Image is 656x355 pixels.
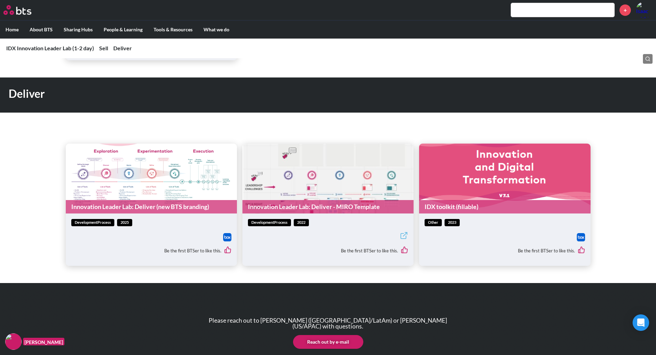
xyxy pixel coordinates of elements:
img: BTS Logo [3,5,31,15]
img: Box logo [577,233,585,241]
a: Innovation Leader Lab: Deliver (new BTS branding) [66,200,237,213]
span: developmentProcess [248,219,291,226]
a: Sell [99,45,108,51]
a: Download file from Box [577,233,585,241]
a: Reach out by e-mail [293,335,363,349]
a: IDX toolkit (fillable) [419,200,590,213]
span: 2025 [117,219,132,226]
a: Download file from Box [223,233,231,241]
div: Be the first BTSer to like this. [248,241,408,261]
div: Be the first BTSer to like this. [71,241,231,261]
span: other [425,219,442,226]
a: External link [400,231,408,241]
label: Sharing Hubs [58,21,98,39]
img: Isaac Webb [636,2,653,18]
a: + [619,4,631,16]
span: 2023 [445,219,460,226]
label: People & Learning [98,21,148,39]
label: Tools & Resources [148,21,198,39]
figcaption: [PERSON_NAME] [23,338,64,346]
label: What we do [198,21,235,39]
div: Be the first BTSer to like this. [425,241,585,261]
a: Innovation Leader Lab: Deliver - MIRO Template [242,200,414,213]
a: Deliver [113,45,132,51]
p: Please reach out to [PERSON_NAME] ([GEOGRAPHIC_DATA]/LatAm) or [PERSON_NAME] (US/APAC) with quest... [204,317,452,330]
label: About BTS [24,21,58,39]
a: Go home [3,5,44,15]
a: IDX Innovation Leader Lab (1-2 day) [6,45,94,51]
a: Profile [636,2,653,18]
img: F [5,333,22,350]
img: Box logo [223,233,231,241]
span: 2022 [294,219,309,226]
h1: Deliver [9,86,456,102]
div: Open Intercom Messenger [633,314,649,331]
span: developmentProcess [71,219,114,226]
